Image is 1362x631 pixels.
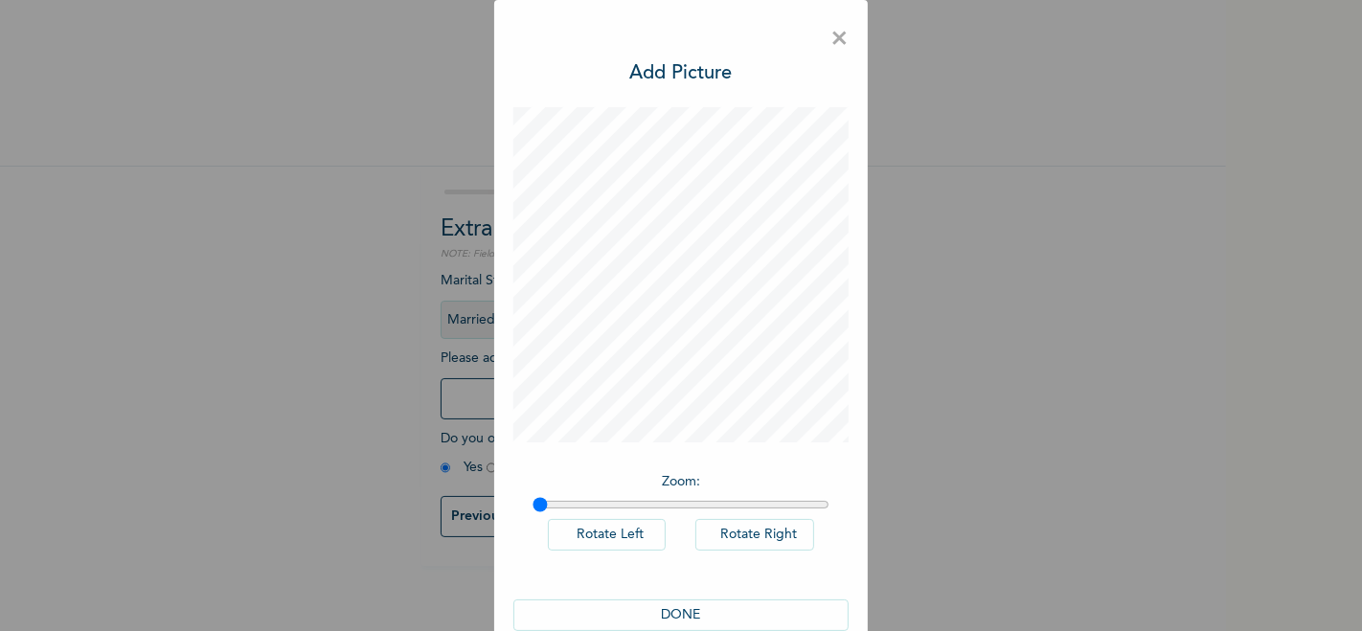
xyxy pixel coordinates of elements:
button: DONE [513,599,849,631]
span: Please add a recent Passport Photograph [441,351,785,429]
p: Zoom : [533,472,829,492]
span: × [830,19,849,59]
button: Rotate Right [695,519,814,551]
button: Rotate Left [548,519,667,551]
h3: Add Picture [629,59,732,88]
